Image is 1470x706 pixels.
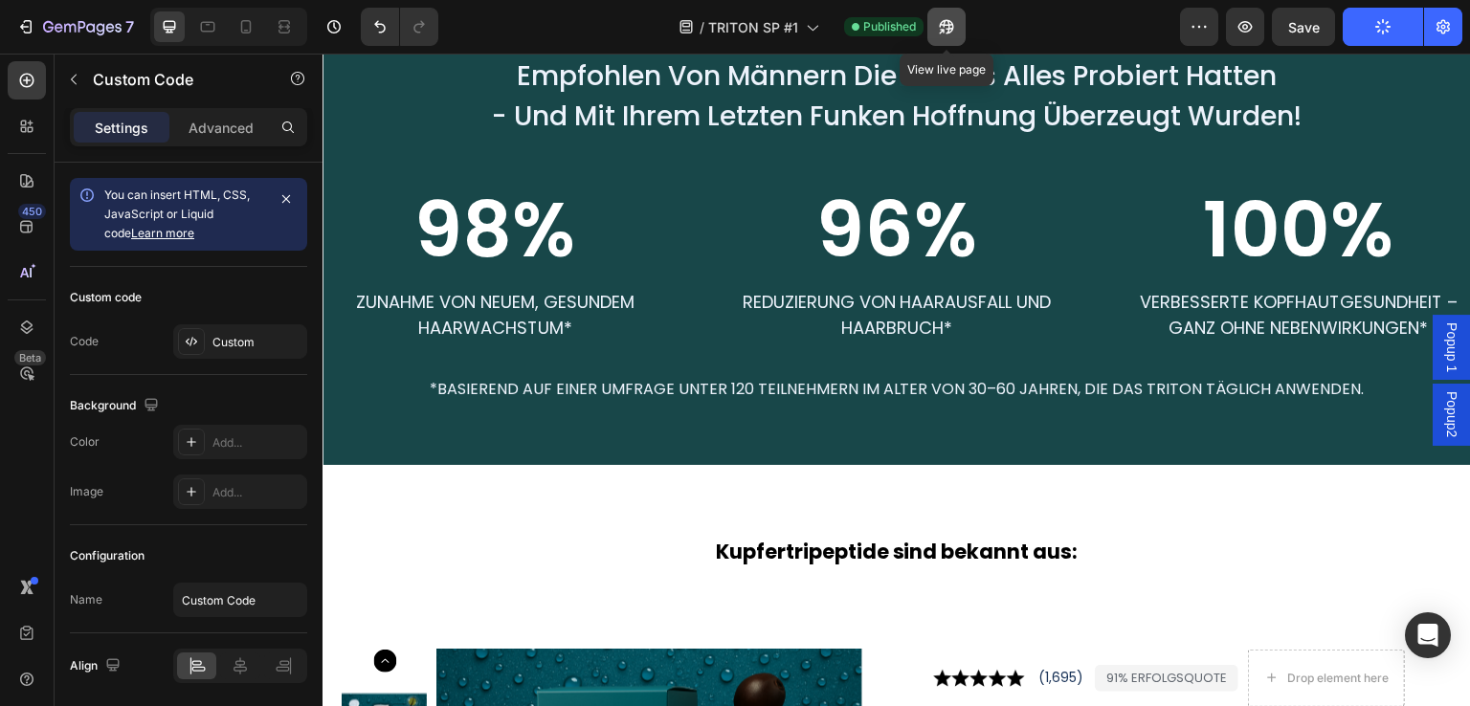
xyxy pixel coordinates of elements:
div: Open Intercom Messenger [1405,612,1451,658]
p: 98% [2,130,343,222]
div: Name [70,591,102,608]
div: Code [70,333,99,350]
div: Undo/Redo [361,8,438,46]
p: *Basierend auf einer Umfrage unter 120 Teilnehmern im Alter von 30–60 Jahren, die das TRITON tägl... [2,324,1147,347]
p: empfohlen von männern die bereits alles probiert hatten [169,3,979,43]
img: gempages_562311608655676326-e5a06ee2-cc94-460c-aa6e-fd3aa8a8b06d.png [609,616,704,633]
p: (1,695) [716,616,761,632]
p: Advanced [189,118,254,138]
div: Custom [212,334,302,351]
p: Verbesserte Kopfhautgesundheit – ganz ohne Nebenwirkungen* [806,235,1147,287]
p: 7 [125,15,134,38]
div: Add... [212,434,302,452]
p: Reduzierung von Haarausfall und Haarbruch* [404,235,745,287]
div: Image [70,483,103,500]
div: Add... [212,484,302,501]
div: Custom code [70,289,142,306]
div: 450 [18,204,46,219]
div: Align [70,653,124,679]
p: 91% ERFOLGSQUOTE [784,617,904,632]
div: Drop element here [965,617,1066,632]
button: Carousel Back Arrow [51,596,74,619]
p: Kupfertripeptide sind bekannt aus: [13,487,1135,510]
div: Configuration [70,547,145,564]
span: Save [1288,19,1320,35]
a: Learn more [131,226,194,240]
p: 96% [404,130,745,222]
div: Background [70,393,163,419]
p: Settings [95,118,148,138]
p: Custom Code [93,68,256,91]
p: - und mit ihrem letzten funken hoffnung überzeugt wurden! [169,43,979,83]
button: 7 [8,8,143,46]
span: You can insert HTML, CSS, JavaScript or Liquid code [104,188,250,240]
span: / [700,17,704,37]
span: Popup 1 [1120,269,1139,319]
p: Zunahme von neuem, gesundem Haarwachstum* [2,235,343,287]
span: Published [863,18,916,35]
iframe: Design area [323,54,1470,706]
div: Color [70,433,100,451]
p: 100% [806,130,1147,222]
div: Beta [14,350,46,365]
button: Save [1272,8,1335,46]
span: Popup2 [1120,338,1139,384]
span: TRITON SP #1 [708,17,798,37]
